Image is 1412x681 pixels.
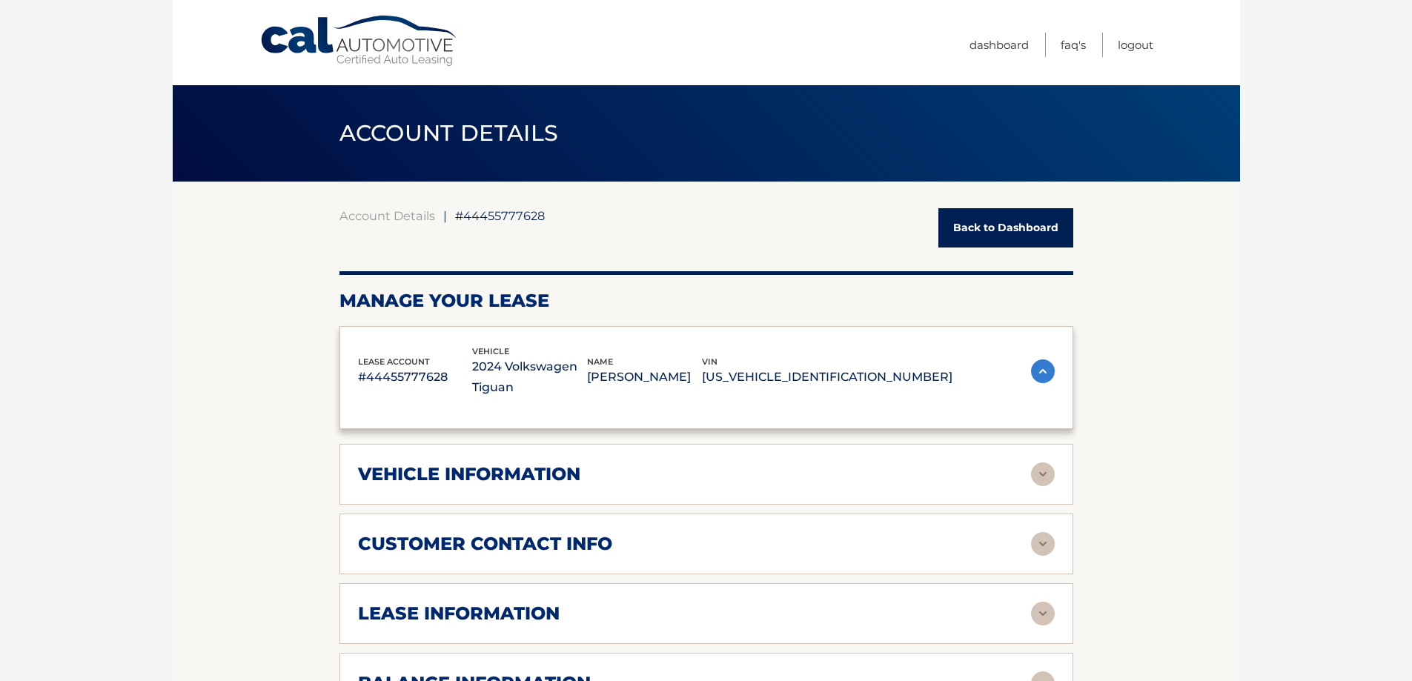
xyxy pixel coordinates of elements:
[339,208,435,223] a: Account Details
[358,602,560,625] h2: lease information
[1031,359,1055,383] img: accordion-active.svg
[358,463,580,485] h2: vehicle information
[358,533,612,555] h2: customer contact info
[587,367,702,388] p: [PERSON_NAME]
[472,356,587,398] p: 2024 Volkswagen Tiguan
[938,208,1073,248] a: Back to Dashboard
[339,290,1073,312] h2: Manage Your Lease
[587,356,613,367] span: name
[1031,602,1055,625] img: accordion-rest.svg
[339,119,559,147] span: ACCOUNT DETAILS
[455,208,545,223] span: #44455777628
[1061,33,1086,57] a: FAQ's
[1031,462,1055,486] img: accordion-rest.svg
[1031,532,1055,556] img: accordion-rest.svg
[259,15,460,67] a: Cal Automotive
[358,356,430,367] span: lease account
[969,33,1029,57] a: Dashboard
[1118,33,1153,57] a: Logout
[702,356,717,367] span: vin
[443,208,447,223] span: |
[702,367,952,388] p: [US_VEHICLE_IDENTIFICATION_NUMBER]
[358,367,473,388] p: #44455777628
[472,346,509,356] span: vehicle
